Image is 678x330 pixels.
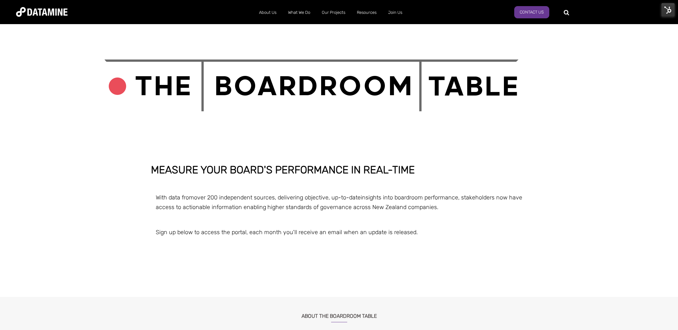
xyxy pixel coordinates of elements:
span: higher standards of governance across New Zealand companies [267,204,437,211]
span: over 200 independent sources [194,194,275,201]
a: About Us [253,4,282,21]
span: With data from , delivering objective, up-to-date [156,194,464,201]
span: Sign up below to access the portal, each month you'll receive an email when an update is released. [156,229,418,236]
span: . [437,204,438,211]
a: What We Do [282,4,316,21]
h1: MEASURE YOUR BOARD'S PERFORMANCE IN REAL-TIME [151,164,527,176]
span: insights into boardroom performance, s [361,194,464,201]
a: Resources [351,4,382,21]
img: Datamine [16,7,68,17]
h3: About the boardroom table [151,305,527,322]
a: Join Us [382,4,408,21]
img: HubSpot Tools Menu Toggle [661,3,675,17]
iframe: Embedded CTA [283,256,395,274]
a: Contact Us [514,6,549,18]
a: Our Projects [316,4,351,21]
